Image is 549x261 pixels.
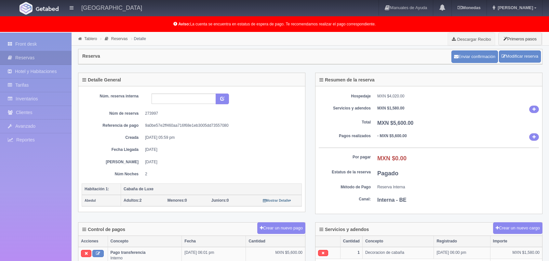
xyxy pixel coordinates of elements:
td: MXN $1,580.00 [490,247,542,259]
b: Pagado [377,170,398,177]
dt: Núm de reserva [87,111,139,116]
th: Cantidad [246,236,305,247]
a: Modificar reserva [499,51,541,63]
th: Fecha [182,236,246,247]
dd: [DATE] [145,147,297,152]
span: 0 [167,198,187,203]
th: Registrado [434,236,490,247]
dt: Creada [87,135,139,140]
dt: Pagos realizados [319,133,371,139]
dt: Fecha Llegada [87,147,139,152]
b: MXN $5,600.00 [377,120,413,126]
dt: Servicios y adendos [319,106,371,111]
th: Importe [490,236,542,247]
strong: Juniors: [211,198,227,203]
dt: Núm Noches [87,171,139,177]
dt: Por pagar [319,154,371,160]
dt: Referencia de pago [87,123,139,128]
dt: Canal: [319,196,371,202]
dt: Núm. reserva interna [87,94,139,99]
dt: [PERSON_NAME] [87,159,139,165]
img: Getabed [20,2,33,15]
dd: [DATE] [145,159,297,165]
li: Detalle [129,36,148,42]
button: Primeros pasos [498,33,542,45]
h4: Resumen de la reserva [319,78,375,82]
a: Reservas [111,36,128,41]
b: Pago transferencia [111,250,146,255]
td: [DATE] 06:00 pm [434,247,490,259]
small: Abedul [85,199,96,202]
button: Crear un nuevo pago [257,222,305,234]
dt: Total [319,120,371,125]
span: 0 [211,198,229,203]
th: Acciones [78,236,108,247]
h4: Control de pagos [82,227,125,232]
span: [PERSON_NAME] [496,5,533,10]
dd: [DATE] 05:59 pm [145,135,297,140]
b: Aviso: [178,22,190,26]
h4: [GEOGRAPHIC_DATA] [81,3,142,11]
th: Concepto [362,236,434,247]
b: 1 [357,250,360,255]
strong: Adultos: [124,198,140,203]
dd: 2 [145,171,297,177]
b: MXN $0.00 [377,155,407,162]
th: Concepto [108,236,182,247]
dd: MXN $4,020.00 [377,94,539,99]
dt: Hospedaje [319,94,371,99]
th: Cabaña de Luxe [121,183,302,195]
span: 2 [124,198,141,203]
b: - MXN $5,600.00 [377,134,407,138]
button: Enviar confirmación [451,51,498,63]
button: Crear un nuevo cargo [493,222,542,234]
dd: Reserva Interna [377,184,539,190]
img: Getabed [36,6,59,11]
h4: Detalle General [82,78,121,82]
h4: Reserva [82,54,100,59]
a: Mostrar Detalle [263,198,291,203]
b: Habitación 1: [85,187,109,191]
dd: 273997 [145,111,297,116]
dt: Método de Pago [319,184,371,190]
dt: Estatus de la reserva [319,169,371,175]
b: Interna - BE [377,197,407,203]
b: Monedas [458,5,480,10]
strong: Menores: [167,198,185,203]
dd: 9a0be57e2ff460aa716f68e1eb3005dd73557080 [145,123,297,128]
b: MXN $1,580.00 [377,106,404,110]
a: Tablero [84,36,97,41]
th: Cantidad [340,236,362,247]
a: Descargar Recibo [448,33,495,46]
h4: Servicios y adendos [319,227,369,232]
span: Decoracion de cabaña [365,250,404,255]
